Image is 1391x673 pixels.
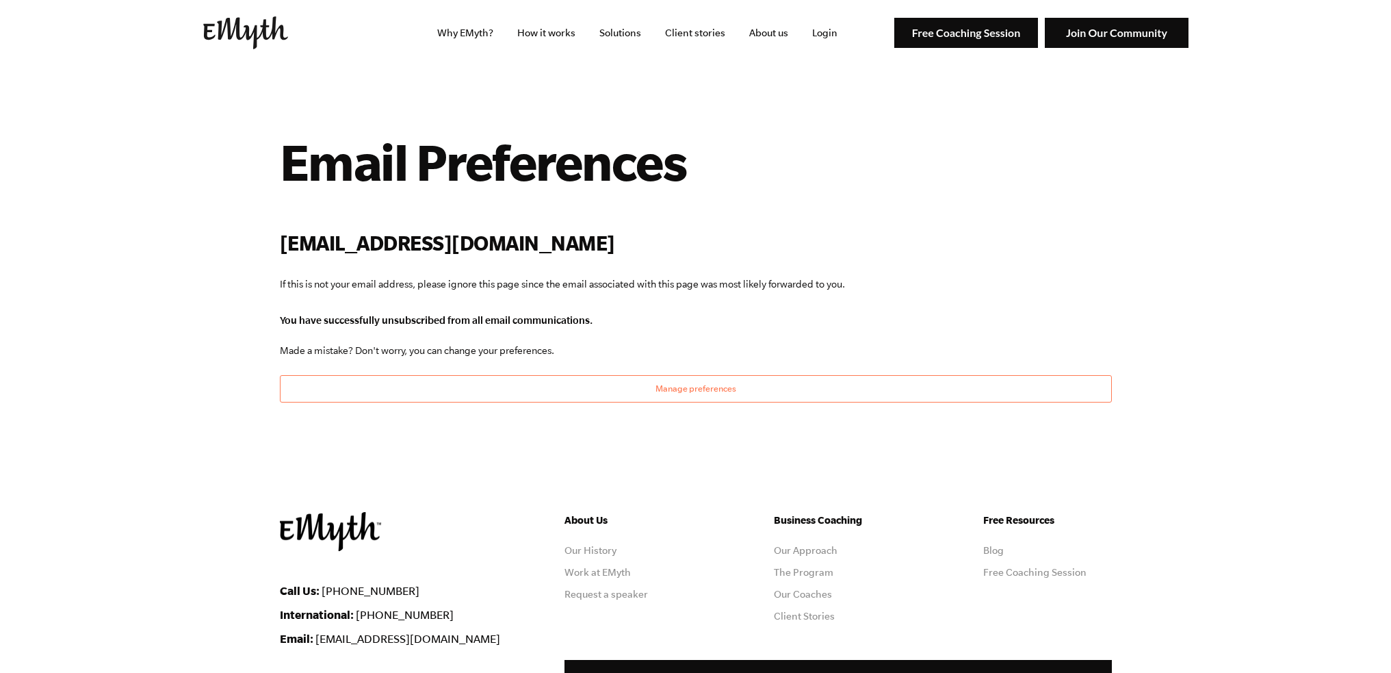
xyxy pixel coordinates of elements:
a: Request a speaker [564,589,648,600]
img: EMyth [280,512,381,551]
h2: [EMAIL_ADDRESS][DOMAIN_NAME] [280,229,1112,258]
a: Free Coaching Session [983,567,1087,578]
h5: Free Resources [983,512,1112,529]
div: You have successfully unsubscribed from all email communications. [280,314,1112,326]
img: EMyth [203,16,288,49]
a: Blog [983,545,1004,556]
img: Free Coaching Session [894,18,1038,49]
a: The Program [774,567,833,578]
p: If this is not your email address, please ignore this page since the email associated with this p... [280,276,1112,292]
a: [EMAIL_ADDRESS][DOMAIN_NAME] [315,633,500,645]
a: Client Stories [774,611,835,622]
img: Join Our Community [1045,18,1188,49]
h1: Email Preferences [280,131,1112,192]
a: Our History [564,545,616,556]
p: Made a mistake? Don't worry, you can change your preferences. [280,342,1112,359]
a: Work at EMyth [564,567,631,578]
strong: Call Us: [280,584,320,597]
a: [PHONE_NUMBER] [356,609,454,621]
a: [PHONE_NUMBER] [322,585,419,597]
a: Our Approach [774,545,837,556]
strong: International: [280,608,354,621]
a: Our Coaches [774,589,832,600]
button: Manage preferences [280,375,1112,403]
h5: Business Coaching [774,512,902,529]
h5: About Us [564,512,693,529]
strong: Email: [280,632,313,645]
